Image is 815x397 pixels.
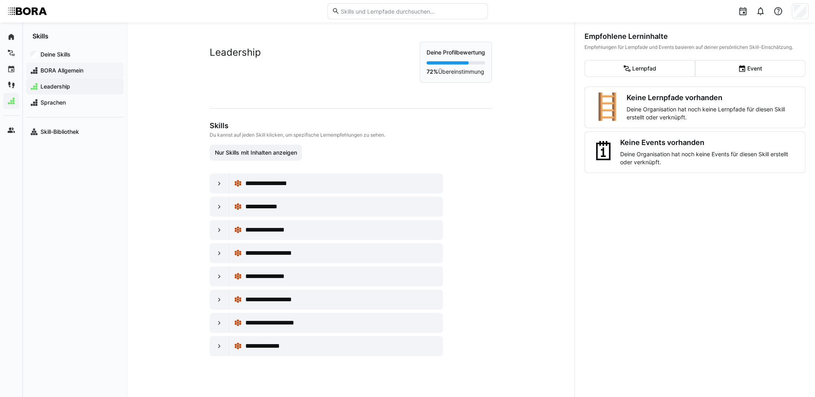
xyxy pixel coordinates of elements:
[627,93,799,102] h3: Keine Lernpfade vorhanden
[584,32,805,41] div: Empfohlene Lerninhalte
[627,105,799,121] p: Deine Organisation hat noch keine Lernpfade für diesen Skill erstellt oder verknüpft.
[427,68,438,75] strong: 72%
[210,46,261,58] h2: Leadership
[584,60,695,77] eds-button-option: Lernpfad
[39,83,119,91] span: Leadership
[427,68,485,76] p: Übereinstimmung
[591,93,623,121] div: 🪜
[210,121,490,130] h3: Skills
[584,44,805,50] div: Empfehlungen für Lernpfade und Events basieren auf deiner persönlichen Skill-Einschätzung.
[427,48,485,56] p: Deine Profilbewertung
[620,150,799,166] p: Deine Organisation hat noch keine Events für diesen Skill erstellt oder verknüpft.
[39,67,119,75] span: BORA Allgemein
[340,8,483,15] input: Skills und Lernpfade durchsuchen…
[213,149,298,157] span: Nur Skills mit Inhalten anzeigen
[695,60,806,77] eds-button-option: Event
[210,145,302,161] button: Nur Skills mit Inhalten anzeigen
[39,99,119,107] span: Sprachen
[591,138,617,166] div: 🗓
[210,132,490,138] p: Du kannst auf jeden Skill klicken, um spezifische Lernempfehlungen zu sehen.
[620,138,799,147] h3: Keine Events vorhanden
